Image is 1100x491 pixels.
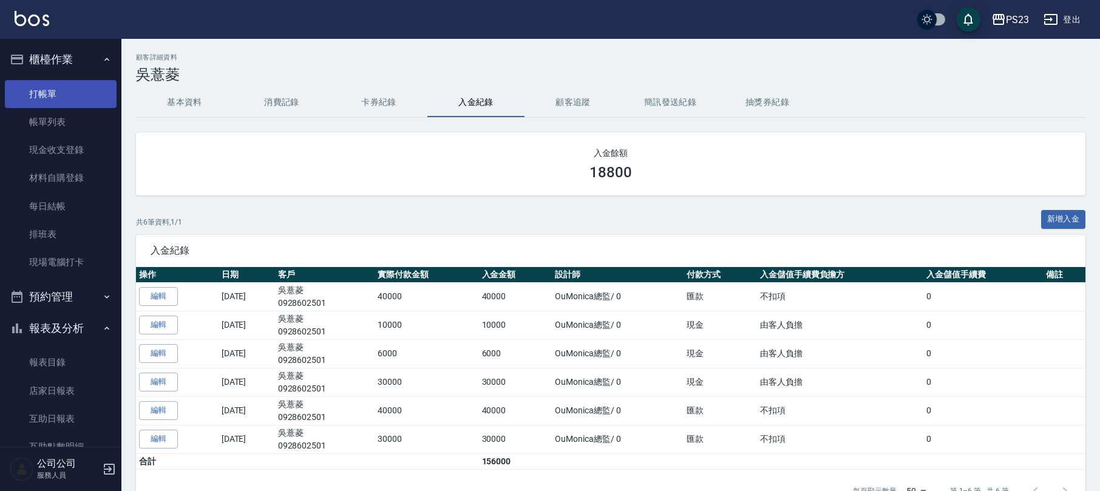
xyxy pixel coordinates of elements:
[1041,210,1086,229] button: 新增入金
[923,425,1043,453] td: 0
[552,368,684,396] td: OuMonica總監 / 0
[5,44,117,75] button: 櫃檯作業
[219,368,275,396] td: [DATE]
[275,368,375,396] td: 吳薏菱
[479,282,552,311] td: 40000
[278,382,372,395] p: 0928602501
[757,396,923,425] td: 不扣項
[923,368,1043,396] td: 0
[139,344,178,363] a: 編輯
[375,368,479,396] td: 30000
[757,368,923,396] td: 由客人負擔
[552,267,684,283] th: 設計師
[552,396,684,425] td: OuMonica總監 / 0
[5,405,117,433] a: 互助日報表
[757,282,923,311] td: 不扣項
[330,88,427,117] button: 卡券紀錄
[479,453,552,469] td: 156000
[151,147,1071,159] h2: 入金餘額
[139,430,178,449] a: 編輯
[923,267,1043,283] th: 入金儲值手續費
[139,316,178,334] a: 編輯
[757,339,923,368] td: 由客人負擔
[479,368,552,396] td: 30000
[1043,267,1085,283] th: 備註
[219,396,275,425] td: [DATE]
[10,457,34,481] img: Person
[375,311,479,339] td: 10000
[552,425,684,453] td: OuMonica總監 / 0
[589,164,632,181] h3: 18800
[375,282,479,311] td: 40000
[375,425,479,453] td: 30000
[139,373,178,391] a: 編輯
[757,267,923,283] th: 入金儲值手續費負擔方
[5,433,117,461] a: 互助點數明細
[5,136,117,164] a: 現金收支登錄
[684,282,757,311] td: 匯款
[986,7,1034,32] button: PS23
[278,325,372,338] p: 0928602501
[923,282,1043,311] td: 0
[136,53,1085,61] h2: 顧客詳細資料
[375,339,479,368] td: 6000
[552,282,684,311] td: OuMonica總監 / 0
[219,311,275,339] td: [DATE]
[37,470,99,481] p: 服務人員
[136,453,219,469] td: 合計
[719,88,816,117] button: 抽獎券紀錄
[219,339,275,368] td: [DATE]
[5,80,117,108] a: 打帳單
[427,88,525,117] button: 入金紀錄
[375,396,479,425] td: 40000
[923,311,1043,339] td: 0
[5,108,117,136] a: 帳單列表
[552,311,684,339] td: OuMonica總監 / 0
[275,339,375,368] td: 吳薏菱
[139,401,178,420] a: 編輯
[5,164,117,192] a: 材料自購登錄
[479,267,552,283] th: 入金金額
[622,88,719,117] button: 簡訊發送紀錄
[5,248,117,276] a: 現場電腦打卡
[278,411,372,424] p: 0928602501
[139,287,178,306] a: 編輯
[275,267,375,283] th: 客戶
[525,88,622,117] button: 顧客追蹤
[136,88,233,117] button: 基本資料
[37,458,99,470] h5: 公司公司
[923,396,1043,425] td: 0
[684,425,757,453] td: 匯款
[923,339,1043,368] td: 0
[233,88,330,117] button: 消費記錄
[219,282,275,311] td: [DATE]
[956,7,980,32] button: save
[136,267,219,283] th: 操作
[275,396,375,425] td: 吳薏菱
[275,311,375,339] td: 吳薏菱
[479,311,552,339] td: 10000
[151,245,1071,257] span: 入金紀錄
[684,396,757,425] td: 匯款
[5,192,117,220] a: 每日結帳
[552,339,684,368] td: OuMonica總監 / 0
[684,368,757,396] td: 現金
[5,220,117,248] a: 排班表
[1006,12,1029,27] div: PS23
[479,396,552,425] td: 40000
[15,11,49,26] img: Logo
[1039,8,1085,31] button: 登出
[136,66,1085,83] h3: 吳薏菱
[278,354,372,367] p: 0928602501
[278,439,372,452] p: 0928602501
[684,267,757,283] th: 付款方式
[375,267,479,283] th: 實際付款金額
[275,282,375,311] td: 吳薏菱
[5,348,117,376] a: 報表目錄
[219,425,275,453] td: [DATE]
[278,297,372,310] p: 0928602501
[5,377,117,405] a: 店家日報表
[757,311,923,339] td: 由客人負擔
[275,425,375,453] td: 吳薏菱
[479,339,552,368] td: 6000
